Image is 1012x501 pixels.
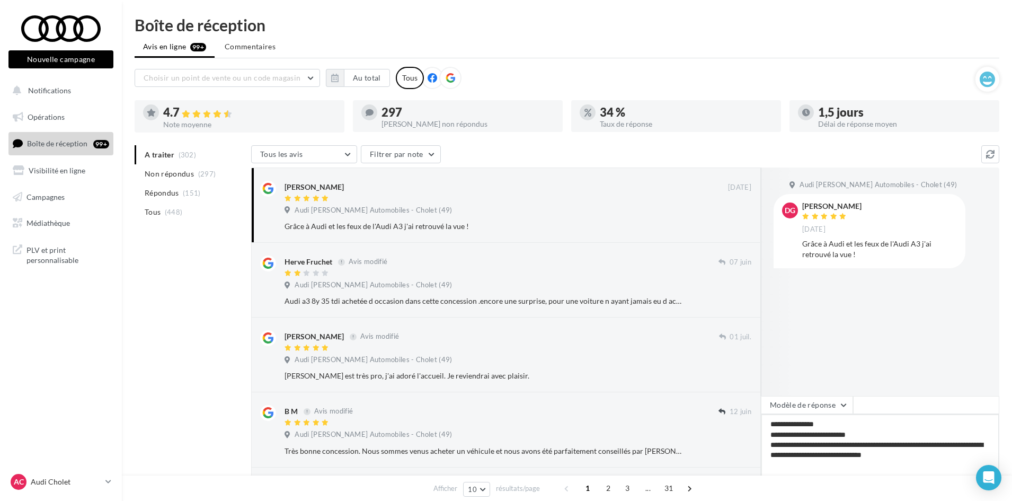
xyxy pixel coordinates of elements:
span: 1 [579,480,596,497]
span: Non répondus [145,169,194,179]
div: Note moyenne [163,121,336,128]
div: Tous [396,67,424,89]
span: Médiathèque [26,218,70,227]
a: PLV et print personnalisable [6,239,116,270]
button: Filtrer par note [361,145,441,163]
span: [DATE] [728,183,751,192]
span: 01 juil. [730,332,751,342]
a: Boîte de réception99+ [6,132,116,155]
div: [PERSON_NAME] [285,331,344,342]
span: Commentaires [225,41,276,52]
div: B M [285,406,298,417]
span: 31 [660,480,678,497]
span: 2 [600,480,617,497]
span: AC [14,477,24,487]
div: Grâce à Audi et les feux de l'Audi A3 j'ai retrouvé la vue ! [285,221,682,232]
span: Répondus [145,188,179,198]
span: Tous [145,207,161,217]
button: Choisir un point de vente ou un code magasin [135,69,320,87]
div: [PERSON_NAME] [802,203,862,210]
div: Grâce à Audi et les feux de l'Audi A3 j'ai retrouvé la vue ! [802,239,957,260]
span: ... [640,480,656,497]
div: 297 [381,107,554,118]
button: 10 [463,482,490,497]
span: 07 juin [730,258,751,267]
span: Boîte de réception [27,139,87,148]
span: Avis modifié [360,332,399,341]
button: Au total [326,69,390,87]
span: Audi [PERSON_NAME] Automobiles - Cholet (49) [800,180,957,190]
button: Au total [344,69,390,87]
button: Notifications [6,80,111,102]
span: Campagnes [26,192,65,201]
span: Afficher [433,484,457,494]
a: Visibilité en ligne [6,160,116,182]
button: Modèle de réponse [761,396,853,414]
span: 10 [468,485,477,494]
a: AC Audi Cholet [8,472,113,492]
span: (297) [198,170,216,178]
div: [PERSON_NAME] non répondus [381,120,554,128]
span: PLV et print personnalisable [26,243,109,266]
a: Opérations [6,106,116,128]
button: Tous les avis [251,145,357,163]
span: Audi [PERSON_NAME] Automobiles - Cholet (49) [295,355,452,365]
div: Audi a3 8y 35 tdi achetée d occasion dans cette concession .encore une surprise, pour une voiture... [285,296,682,306]
p: Audi Cholet [31,477,101,487]
span: dG [785,205,795,216]
span: 12 juin [730,407,751,417]
span: 3 [619,480,636,497]
div: 4.7 [163,107,336,119]
span: Avis modifié [314,407,353,416]
div: 1,5 jours [818,107,991,118]
div: Très bonne concession. Nous sommes venus acheter un véhicule et nous avons été parfaitement conse... [285,446,682,456]
span: Opérations [28,112,65,121]
div: [PERSON_NAME] est très pro, j'ai adoré l'accueil. Je reviendrai avec plaisir. [285,371,682,381]
span: résultats/page [496,484,540,494]
button: Nouvelle campagne [8,50,113,68]
span: Choisir un point de vente ou un code magasin [144,73,300,82]
span: [DATE] [802,225,825,234]
div: [PERSON_NAME] [285,182,344,192]
span: Avis modifié [349,258,387,266]
div: Open Intercom Messenger [976,465,1001,490]
a: Médiathèque [6,212,116,234]
span: Tous les avis [260,150,303,159]
div: 99+ [93,140,109,148]
span: Visibilité en ligne [29,166,85,175]
div: 34 % [600,107,773,118]
div: Délai de réponse moyen [818,120,991,128]
span: Audi [PERSON_NAME] Automobiles - Cholet (49) [295,430,452,440]
div: Taux de réponse [600,120,773,128]
div: Boîte de réception [135,17,999,33]
div: Herve Fruchet [285,257,332,267]
span: Audi [PERSON_NAME] Automobiles - Cholet (49) [295,206,452,215]
span: (448) [165,208,183,216]
span: (151) [183,189,201,197]
a: Campagnes [6,186,116,208]
span: Audi [PERSON_NAME] Automobiles - Cholet (49) [295,280,452,290]
span: Notifications [28,86,71,95]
